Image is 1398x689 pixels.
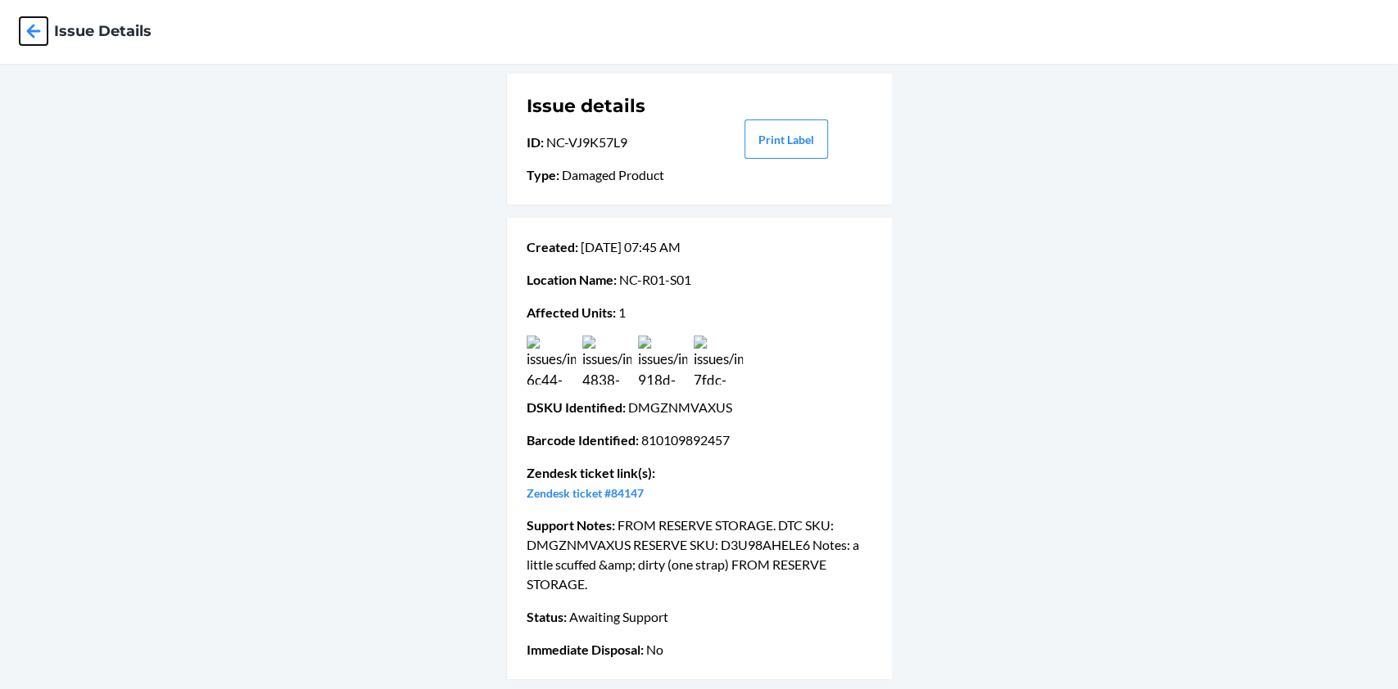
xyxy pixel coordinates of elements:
p: [DATE] 07:45 AM [527,237,872,257]
p: NC-R01-S01 [527,270,872,290]
p: Awaiting Support [527,607,872,627]
p: Damaged Product [527,165,698,185]
span: Status : [527,609,567,624]
h1: Issue details [527,93,698,119]
button: Print Label [744,119,828,159]
a: Zendesk ticket #84147 [527,486,644,500]
img: issues/images/01ea782a-918d-41a3-9678-629dced928e1.jpg [638,335,687,385]
span: Created : [527,239,578,254]
span: Type : [527,167,559,182]
p: DMGZNMVAXUS [527,398,872,417]
span: Location Name : [527,272,617,287]
img: issues/images/a2c51695-7fdc-4204-93af-6ed6bfd538d5.jpg [694,335,743,385]
span: DSKU Identified : [527,399,626,415]
p: NC-VJ9K57L9 [527,133,698,152]
span: Support Notes : [527,517,615,533]
span: Barcode Identified : [527,432,639,448]
span: Immediate Disposal : [527,642,644,657]
img: issues/images/ad815c54-4838-426c-bdf0-db593fb8b034.jpg [582,335,631,385]
span: ID : [527,134,544,150]
span: Affected Units : [527,304,616,320]
p: 1 [527,303,872,322]
p: 810109892457 [527,430,872,450]
h4: Issue details [54,20,152,42]
p: No [527,640,872,660]
img: issues/images/ef8ad0f0-6c44-46ec-8e57-9760835fabc3.jpg [527,335,576,385]
p: FROM RESERVE STORAGE. DTC SKU: DMGZNMVAXUS RESERVE SKU: D3U98AHELE6 Notes: a little scuffed &amp;... [527,516,872,594]
span: Zendesk ticket link(s) : [527,465,655,480]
